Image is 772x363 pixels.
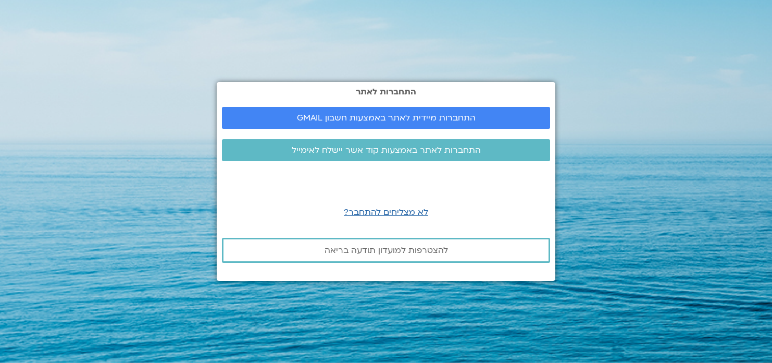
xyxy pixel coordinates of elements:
a: להצטרפות למועדון תודעה בריאה [222,238,550,263]
span: להצטרפות למועדון תודעה בריאה [325,246,448,255]
a: התחברות מיידית לאתר באמצעות חשבון GMAIL [222,107,550,129]
a: התחברות לאתר באמצעות קוד אשר יישלח לאימייל [222,139,550,161]
h2: התחברות לאתר [222,87,550,96]
a: לא מצליחים להתחבר? [344,207,428,218]
span: התחברות מיידית לאתר באמצעות חשבון GMAIL [297,113,476,123]
span: התחברות לאתר באמצעות קוד אשר יישלח לאימייל [292,146,481,155]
